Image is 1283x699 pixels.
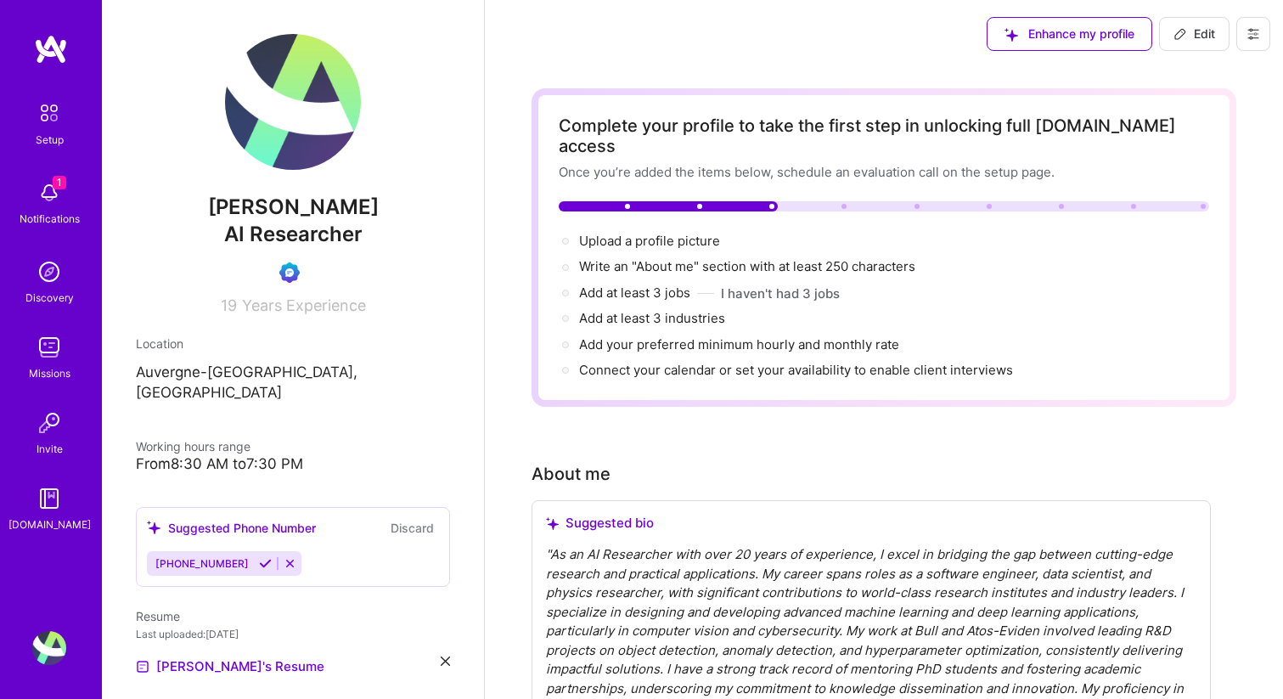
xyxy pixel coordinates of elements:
img: guide book [32,482,66,516]
span: Enhance my profile [1004,25,1134,42]
div: Suggested bio [546,515,1196,532]
div: From 8:30 AM to 7:30 PM [136,455,450,473]
div: About me [532,461,611,487]
span: Years Experience [242,296,366,314]
button: Discard [385,518,439,538]
img: Evaluation Call Booked [279,262,300,283]
img: setup [31,95,67,131]
img: discovery [32,255,66,289]
div: Notifications [20,210,80,228]
img: User Avatar [32,631,66,665]
span: Add at least 3 jobs [579,285,690,301]
span: AI Researcher [224,222,363,246]
i: Accept [259,557,272,570]
div: Suggested Phone Number [147,519,316,537]
div: Setup [36,131,64,149]
a: User Avatar [28,631,70,665]
i: icon SuggestedTeams [1004,28,1018,42]
img: teamwork [32,330,66,364]
div: [DOMAIN_NAME] [8,516,91,533]
span: Edit [1173,25,1215,42]
span: [PHONE_NUMBER] [155,557,249,570]
button: I haven't had 3 jobs [721,285,840,302]
p: Auvergne-[GEOGRAPHIC_DATA], [GEOGRAPHIC_DATA] [136,363,450,403]
span: Add at least 3 industries [579,310,725,326]
span: 19 [221,296,237,314]
div: Last uploaded: [DATE] [136,625,450,643]
button: Edit [1159,17,1230,51]
div: Invite [37,440,63,458]
span: Resume [136,609,180,623]
span: Upload a profile picture [579,233,720,249]
div: Once you’re added the items below, schedule an evaluation call on the setup page. [559,163,1209,181]
div: Missions [29,364,70,382]
img: User Avatar [225,34,361,170]
img: Invite [32,406,66,440]
span: Connect your calendar or set your availability to enable client interviews [579,362,1013,378]
img: bell [32,176,66,210]
img: Resume [136,660,149,674]
span: Working hours range [136,439,250,454]
i: Reject [284,557,296,570]
div: Location [136,335,450,352]
button: Enhance my profile [987,17,1152,51]
span: [PERSON_NAME] [136,194,450,220]
span: 1 [53,176,66,189]
span: Write an "About me" section with at least 250 characters [579,258,919,274]
i: icon Close [441,657,450,666]
i: icon SuggestedTeams [546,517,559,530]
span: Add your preferred minimum hourly and monthly rate [579,336,899,352]
div: Complete your profile to take the first step in unlocking full [DOMAIN_NAME] access [559,116,1209,156]
i: icon SuggestedTeams [147,521,161,535]
a: [PERSON_NAME]'s Resume [136,657,324,677]
img: logo [34,34,68,65]
div: Discovery [25,289,74,307]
